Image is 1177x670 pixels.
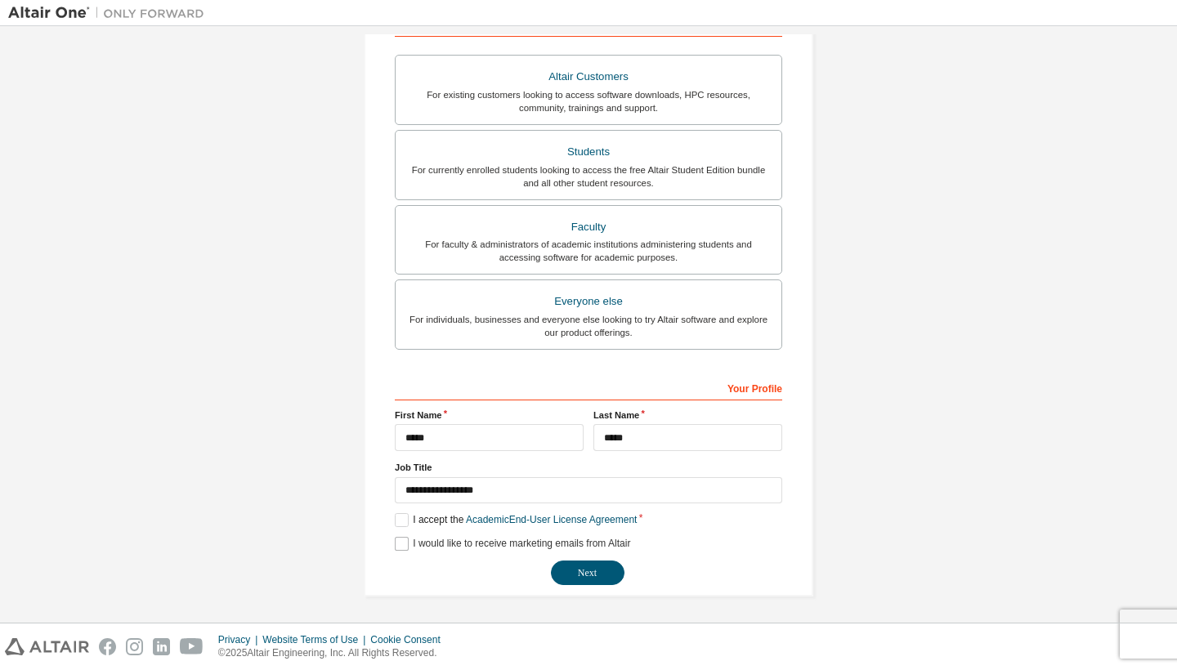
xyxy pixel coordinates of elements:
div: Cookie Consent [370,633,450,646]
label: I accept the [395,513,637,527]
label: First Name [395,409,584,422]
div: Everyone else [405,290,772,313]
div: Altair Customers [405,65,772,88]
label: Last Name [593,409,782,422]
div: Students [405,141,772,163]
div: Faculty [405,216,772,239]
img: youtube.svg [180,638,204,655]
img: altair_logo.svg [5,638,89,655]
div: Privacy [218,633,262,646]
button: Next [551,561,624,585]
img: instagram.svg [126,638,143,655]
a: Academic End-User License Agreement [466,514,637,525]
img: facebook.svg [99,638,116,655]
img: linkedin.svg [153,638,170,655]
div: For currently enrolled students looking to access the free Altair Student Edition bundle and all ... [405,163,772,190]
img: Altair One [8,5,213,21]
label: I would like to receive marketing emails from Altair [395,537,630,551]
label: Job Title [395,461,782,474]
p: © 2025 Altair Engineering, Inc. All Rights Reserved. [218,646,450,660]
div: For existing customers looking to access software downloads, HPC resources, community, trainings ... [405,88,772,114]
div: For faculty & administrators of academic institutions administering students and accessing softwa... [405,238,772,264]
div: For individuals, businesses and everyone else looking to try Altair software and explore our prod... [405,313,772,339]
div: Website Terms of Use [262,633,370,646]
div: Your Profile [395,374,782,400]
